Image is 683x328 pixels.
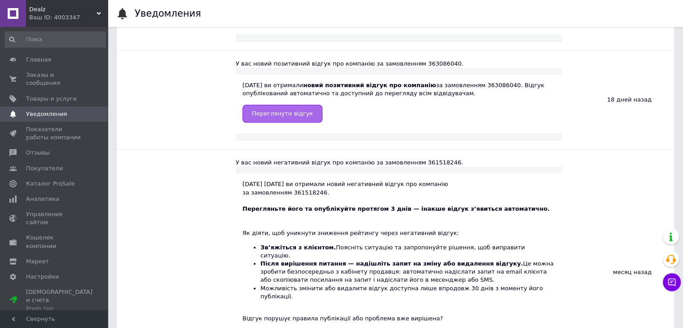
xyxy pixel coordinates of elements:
[26,164,63,173] span: Покупатели
[236,60,562,68] div: У вас новий позитивний відгук про компанію за замовленням 363086040.
[29,13,108,22] div: Ваш ID: 4003347
[26,210,83,226] span: Управление сайтом
[26,56,51,64] span: Главная
[26,195,59,203] span: Аналитика
[663,273,681,291] button: Чат с покупателем
[260,260,555,284] li: Це можна зробити безпосередньо з кабінету продавця: автоматично надіслати запит на email клієнта ...
[26,234,83,250] span: Кошелек компании
[562,51,674,149] div: 18 дней назад
[252,110,313,117] span: Переглянути відгук
[260,244,336,251] b: Зв’яжіться з клієнтом.
[303,82,436,89] b: новий позитивний відгук про компанію
[242,205,550,212] b: Перегляньте його та опублікуйте протягом 3 днів — інакше відгук з’явиться автоматично.
[26,273,59,281] span: Настройки
[4,31,106,48] input: Поиск
[260,260,523,267] b: Після вирішення питання — надішліть запит на зміну або видалення відгуку.
[26,180,75,188] span: Каталог ProSale
[26,305,93,313] div: Prom топ
[260,244,555,260] li: Поясніть ситуацію та запропонуйте рішення, щоб виправити ситуацію.
[26,288,93,313] span: [DEMOGRAPHIC_DATA] и счета
[260,284,555,301] li: Можливість змінити або видалити відгук доступна лише впродовж 30 днів з моменту його публікації.
[26,95,77,103] span: Товары и услуги
[236,159,562,167] div: У вас новий негативний відгук про компанію за замовленням 361518246.
[135,8,201,19] h1: Уведомления
[26,71,83,87] span: Заказы и сообщения
[29,5,97,13] span: Dealz
[26,257,49,266] span: Маркет
[26,110,67,118] span: Уведомления
[26,149,50,157] span: Отзывы
[26,125,83,142] span: Показатели работы компании
[242,81,555,122] div: [DATE] ви отримали за замовленням 363086040. Відгук опублікований автоматично та доступний до пер...
[242,105,322,123] a: Переглянути відгук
